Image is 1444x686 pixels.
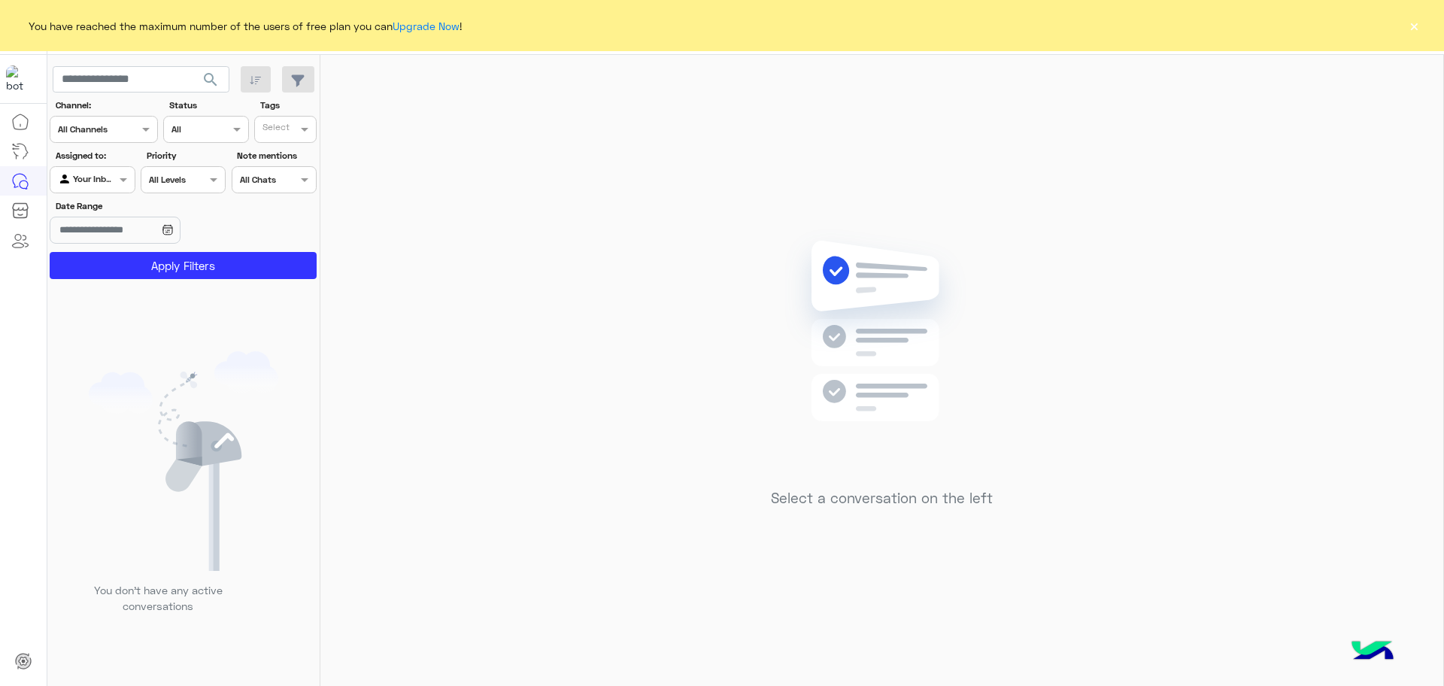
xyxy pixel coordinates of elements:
[56,199,224,213] label: Date Range
[393,20,460,32] a: Upgrade Now
[56,149,133,162] label: Assigned to:
[193,66,229,99] button: search
[169,99,247,112] label: Status
[56,99,156,112] label: Channel:
[50,252,317,279] button: Apply Filters
[82,582,234,615] p: You don’t have any active conversations
[260,120,290,138] div: Select
[6,65,33,93] img: 1403182699927242
[260,99,315,112] label: Tags
[147,149,224,162] label: Priority
[237,149,314,162] label: Note mentions
[29,18,462,34] span: You have reached the maximum number of the users of free plan you can !
[1346,626,1399,678] img: hulul-logo.png
[89,351,278,571] img: empty users
[773,229,990,478] img: no messages
[771,490,993,507] h5: Select a conversation on the left
[1406,18,1421,33] button: ×
[202,71,220,89] span: search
